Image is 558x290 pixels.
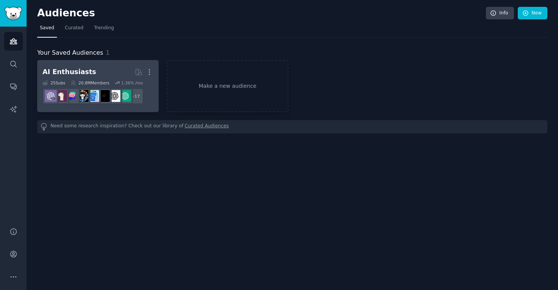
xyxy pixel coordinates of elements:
[98,90,110,102] img: ArtificialInteligence
[185,123,229,131] a: Curated Audiences
[94,25,114,32] span: Trending
[87,90,99,102] img: artificial
[71,80,109,86] div: 20.8M Members
[37,120,547,133] div: Need some research inspiration? Check out our library of
[37,22,57,38] a: Saved
[109,90,120,102] img: OpenAI
[121,80,143,86] div: 1.36 % /mo
[91,22,117,38] a: Trending
[62,22,86,38] a: Curated
[128,88,143,104] div: + 17
[167,60,288,112] a: Make a new audience
[119,90,131,102] img: ChatGPT
[77,90,88,102] img: aiArt
[106,49,110,56] span: 1
[43,67,96,77] div: AI Enthusiasts
[45,90,57,102] img: ChatGPTPro
[518,7,547,20] a: New
[37,7,486,19] h2: Audiences
[43,80,65,86] div: 25 Sub s
[65,25,84,32] span: Curated
[37,48,103,58] span: Your Saved Audiences
[5,7,22,20] img: GummySearch logo
[66,90,78,102] img: ChatGPTPromptGenius
[486,7,514,20] a: Info
[55,90,67,102] img: LocalLLaMA
[40,25,54,32] span: Saved
[37,60,159,112] a: AI Enthusiasts25Subs20.8MMembers1.36% /mo+17ChatGPTOpenAIArtificialInteligenceartificialaiArtChat...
